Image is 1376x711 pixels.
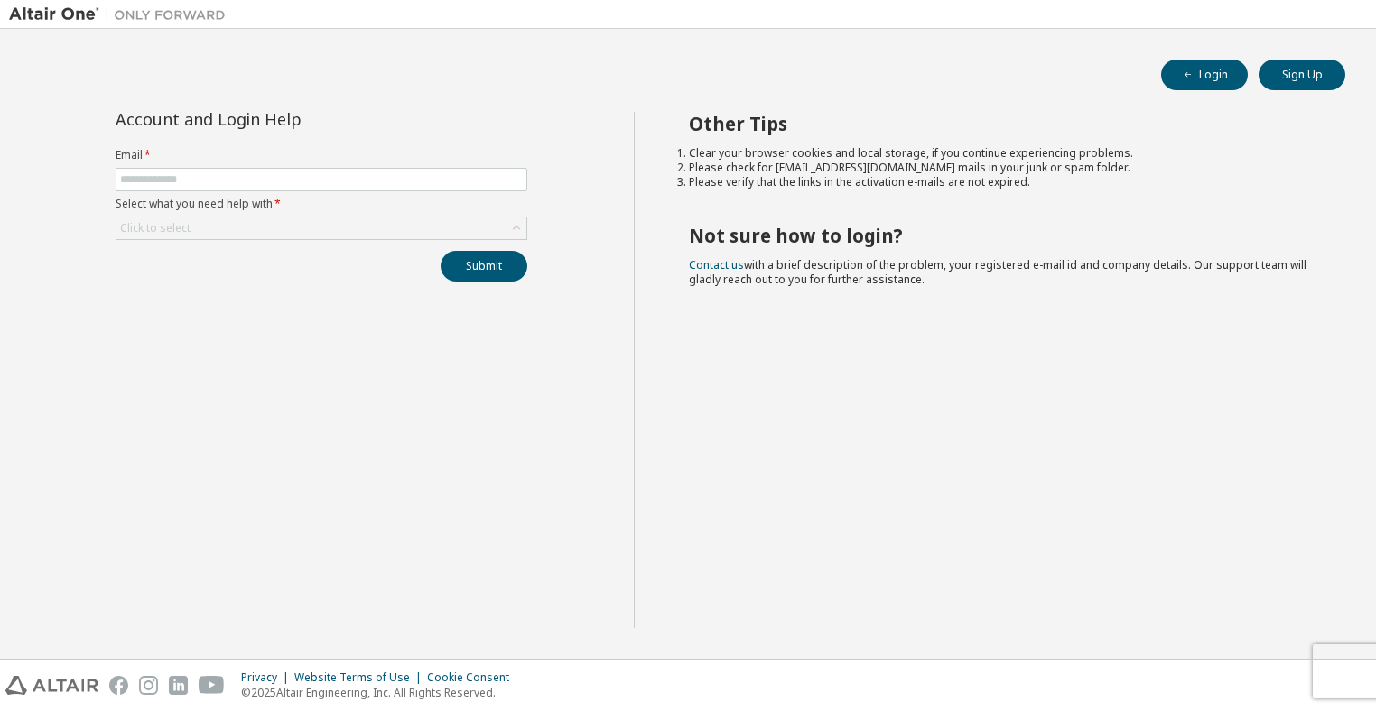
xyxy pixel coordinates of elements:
li: Please verify that the links in the activation e-mails are not expired. [689,175,1314,189]
span: with a brief description of the problem, your registered e-mail id and company details. Our suppo... [689,257,1306,287]
img: facebook.svg [109,676,128,695]
img: linkedin.svg [169,676,188,695]
label: Email [116,148,527,162]
img: Altair One [9,5,235,23]
label: Select what you need help with [116,197,527,211]
img: altair_logo.svg [5,676,98,695]
div: Privacy [241,670,294,685]
div: Cookie Consent [427,670,520,685]
a: Contact us [689,257,744,272]
div: Click to select [120,221,191,235]
div: Click to select [116,217,526,239]
img: youtube.svg [199,676,225,695]
div: Website Terms of Use [294,670,427,685]
button: Submit [441,251,527,282]
div: Account and Login Help [116,112,445,126]
button: Sign Up [1259,60,1345,90]
button: Login [1161,60,1248,90]
h2: Not sure how to login? [689,224,1314,247]
li: Please check for [EMAIL_ADDRESS][DOMAIN_NAME] mails in your junk or spam folder. [689,161,1314,175]
p: © 2025 Altair Engineering, Inc. All Rights Reserved. [241,685,520,700]
h2: Other Tips [689,112,1314,135]
li: Clear your browser cookies and local storage, if you continue experiencing problems. [689,146,1314,161]
img: instagram.svg [139,676,158,695]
